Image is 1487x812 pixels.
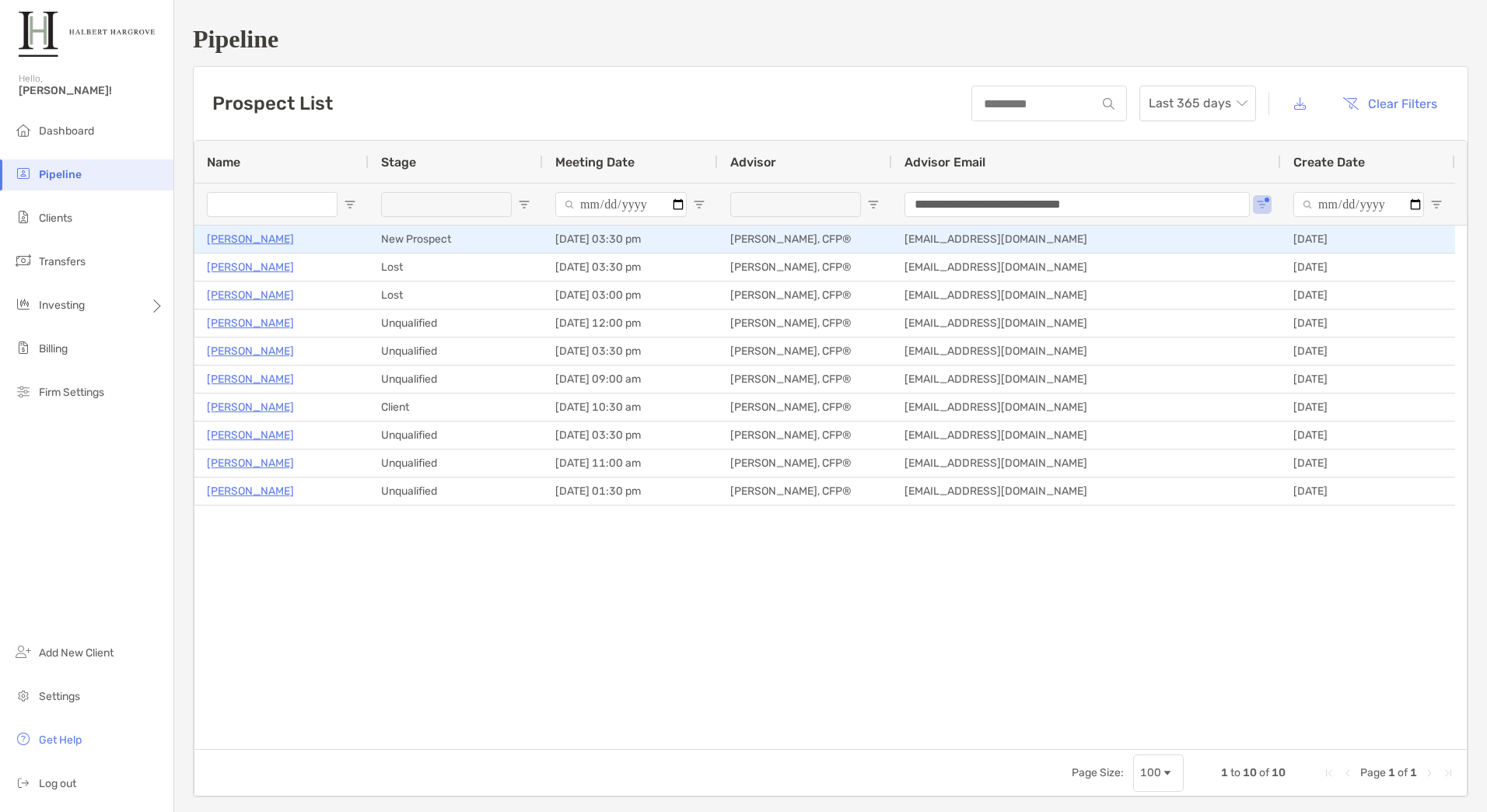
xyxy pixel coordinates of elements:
div: [PERSON_NAME], CFP® [718,394,892,421]
div: [PERSON_NAME], CFP® [718,310,892,337]
span: 1 [1388,766,1395,779]
span: Get Help [39,733,82,747]
div: Unqualified [369,366,543,393]
button: Open Filter Menu [518,198,530,211]
div: Unqualified [369,422,543,449]
span: Advisor Email [904,155,985,170]
a: [PERSON_NAME] [207,369,294,389]
div: Next Page [1423,767,1436,779]
div: [DATE] [1281,478,1455,505]
span: Stage [381,155,416,170]
div: First Page [1323,767,1335,779]
span: 1 [1221,766,1228,779]
div: [DATE] [1281,366,1455,393]
span: Name [207,155,240,170]
img: firm-settings icon [14,382,33,401]
div: [DATE] 12:00 pm [543,310,718,337]
div: [EMAIL_ADDRESS][DOMAIN_NAME] [892,366,1281,393]
div: [DATE] [1281,338,1455,365]
span: Investing [39,299,85,312]
a: [PERSON_NAME] [207,341,294,361]
div: Unqualified [369,338,543,365]
div: [DATE] 03:30 pm [543,338,718,365]
a: [PERSON_NAME] [207,313,294,333]
p: [PERSON_NAME] [207,397,294,417]
p: [PERSON_NAME] [207,229,294,249]
div: [EMAIL_ADDRESS][DOMAIN_NAME] [892,254,1281,281]
img: transfers icon [14,251,33,270]
span: [PERSON_NAME]! [19,84,164,97]
span: Meeting Date [555,155,635,170]
div: [DATE] [1281,310,1455,337]
div: Client [369,394,543,421]
div: [EMAIL_ADDRESS][DOMAIN_NAME] [892,226,1281,253]
img: logout icon [14,773,33,792]
button: Open Filter Menu [1256,198,1268,211]
span: Advisor [730,155,776,170]
div: [PERSON_NAME], CFP® [718,422,892,449]
div: [PERSON_NAME], CFP® [718,338,892,365]
span: Page [1360,766,1386,779]
div: [DATE] 03:30 pm [543,422,718,449]
span: 10 [1272,766,1286,779]
img: Zoe Logo [19,6,155,62]
div: Lost [369,254,543,281]
div: [EMAIL_ADDRESS][DOMAIN_NAME] [892,394,1281,421]
div: [PERSON_NAME], CFP® [718,366,892,393]
div: [EMAIL_ADDRESS][DOMAIN_NAME] [892,450,1281,477]
span: 1 [1410,766,1417,779]
div: [DATE] [1281,254,1455,281]
span: Dashboard [39,124,94,138]
p: [PERSON_NAME] [207,285,294,305]
span: Firm Settings [39,386,104,399]
a: [PERSON_NAME] [207,453,294,473]
div: [EMAIL_ADDRESS][DOMAIN_NAME] [892,310,1281,337]
span: to [1230,766,1240,779]
a: [PERSON_NAME] [207,425,294,445]
img: dashboard icon [14,121,33,139]
a: [PERSON_NAME] [207,481,294,501]
a: [PERSON_NAME] [207,257,294,277]
img: clients icon [14,208,33,226]
div: [PERSON_NAME], CFP® [718,282,892,309]
input: Name Filter Input [207,192,338,217]
div: [DATE] [1281,394,1455,421]
div: [DATE] 10:30 am [543,394,718,421]
span: Pipeline [39,168,82,181]
div: 100 [1140,766,1161,779]
div: [PERSON_NAME], CFP® [718,450,892,477]
img: pipeline icon [14,164,33,183]
div: [PERSON_NAME], CFP® [718,226,892,253]
div: Unqualified [369,478,543,505]
input: Create Date Filter Input [1293,192,1424,217]
div: [DATE] [1281,450,1455,477]
div: Lost [369,282,543,309]
input: Meeting Date Filter Input [555,192,687,217]
div: Page Size: [1072,766,1124,779]
img: input icon [1103,98,1114,110]
div: Unqualified [369,450,543,477]
div: Last Page [1442,767,1454,779]
div: New Prospect [369,226,543,253]
button: Clear Filters [1331,86,1449,121]
div: [DATE] [1281,282,1455,309]
button: Open Filter Menu [693,198,705,211]
div: [DATE] 03:30 pm [543,254,718,281]
div: [DATE] 11:00 am [543,450,718,477]
div: Previous Page [1342,767,1354,779]
div: [DATE] 03:00 pm [543,282,718,309]
div: [PERSON_NAME], CFP® [718,478,892,505]
button: Open Filter Menu [867,198,880,211]
img: billing icon [14,338,33,357]
div: Page Size [1133,754,1184,792]
div: [DATE] 09:00 am [543,366,718,393]
span: of [1398,766,1408,779]
div: [EMAIL_ADDRESS][DOMAIN_NAME] [892,338,1281,365]
div: [EMAIL_ADDRESS][DOMAIN_NAME] [892,422,1281,449]
img: get-help icon [14,730,33,748]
